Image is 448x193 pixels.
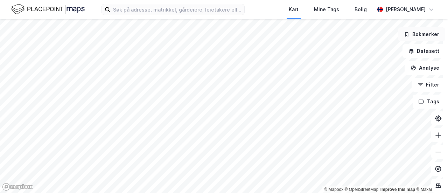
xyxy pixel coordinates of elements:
input: Søk på adresse, matrikkel, gårdeiere, leietakere eller personer [110,4,244,15]
button: Analyse [405,61,445,75]
button: Filter [412,78,445,92]
button: Tags [413,95,445,109]
a: Improve this map [380,187,415,192]
div: Bolig [355,5,367,14]
a: Mapbox [324,187,343,192]
div: Mine Tags [314,5,339,14]
a: OpenStreetMap [345,187,379,192]
button: Datasett [402,44,445,58]
iframe: Chat Widget [413,159,448,193]
div: [PERSON_NAME] [386,5,426,14]
div: Kart [289,5,299,14]
button: Bokmerker [398,27,445,41]
a: Mapbox homepage [2,183,33,191]
div: Kontrollprogram for chat [413,159,448,193]
img: logo.f888ab2527a4732fd821a326f86c7f29.svg [11,3,85,15]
